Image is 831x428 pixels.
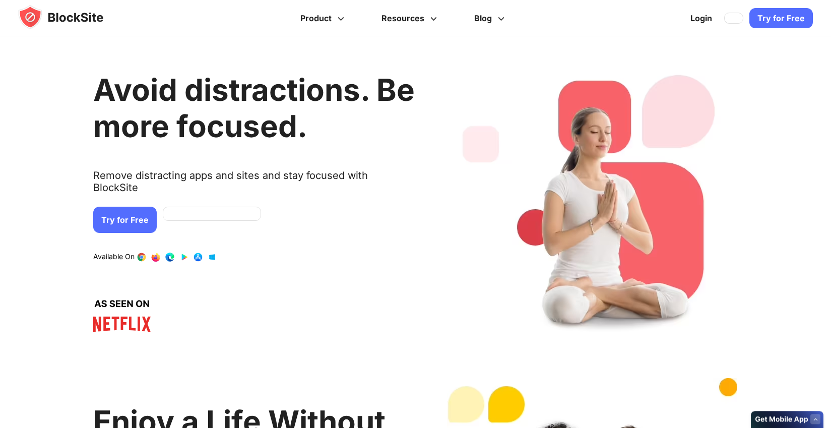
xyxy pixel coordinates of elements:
img: blocksite-icon.5d769676.svg [18,5,123,29]
a: Login [684,6,718,30]
a: Try for Free [93,207,157,233]
a: Try for Free [749,8,813,28]
text: Available On [93,252,135,262]
h1: Avoid distractions. Be more focused. [93,72,415,144]
text: Remove distracting apps and sites and stay focused with BlockSite [93,169,415,202]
